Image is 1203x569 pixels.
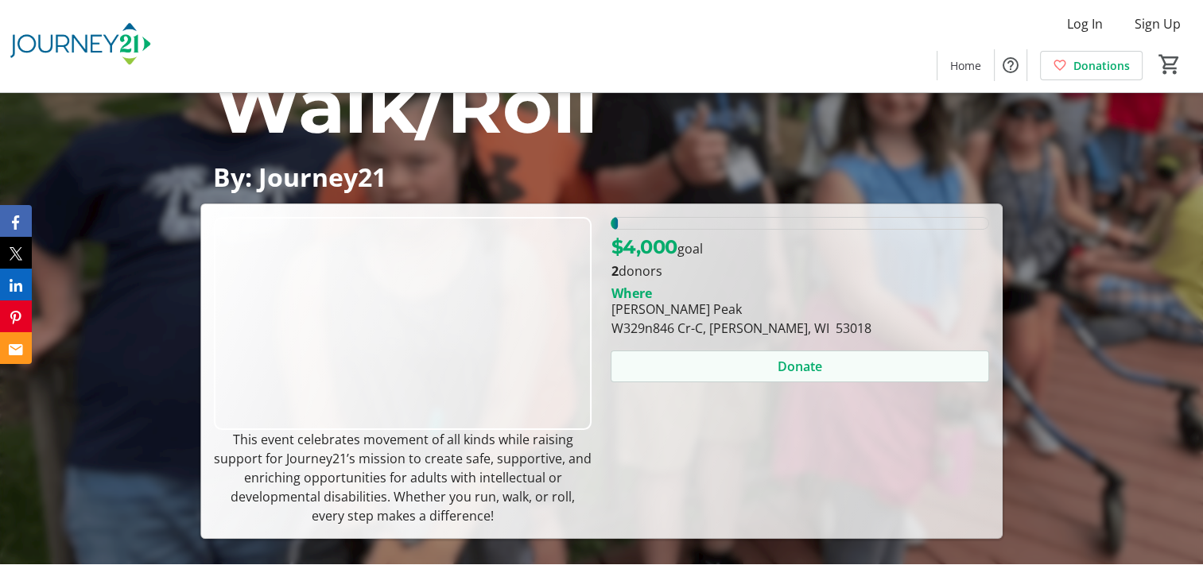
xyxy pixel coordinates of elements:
button: Log In [1054,11,1116,37]
span: Log In [1067,14,1103,33]
a: Donations [1040,51,1143,80]
button: Cart [1155,50,1184,79]
p: By: Journey21 [213,163,990,191]
span: Donations [1073,57,1130,74]
img: Campaign CTA Media Photo [214,217,592,429]
span: $4,000 [611,235,677,258]
a: Home [937,51,994,80]
span: Sign Up [1135,14,1181,33]
button: Donate [611,350,988,382]
button: Help [995,49,1026,81]
div: W329n846 Cr-C, [PERSON_NAME], WI 53018 [611,319,871,338]
p: This event celebrates movement of all kinds while raising support for Journey21’s mission to crea... [214,430,592,525]
p: donors [611,261,988,281]
div: Where [611,287,651,300]
div: [PERSON_NAME] Peak [611,300,871,319]
b: 2 [611,262,618,280]
span: Home [950,57,981,74]
span: Donate [778,357,822,376]
div: 1.875% of fundraising goal reached [611,217,988,230]
button: Sign Up [1122,11,1193,37]
p: goal [611,233,702,261]
img: Journey21's Logo [10,6,151,86]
